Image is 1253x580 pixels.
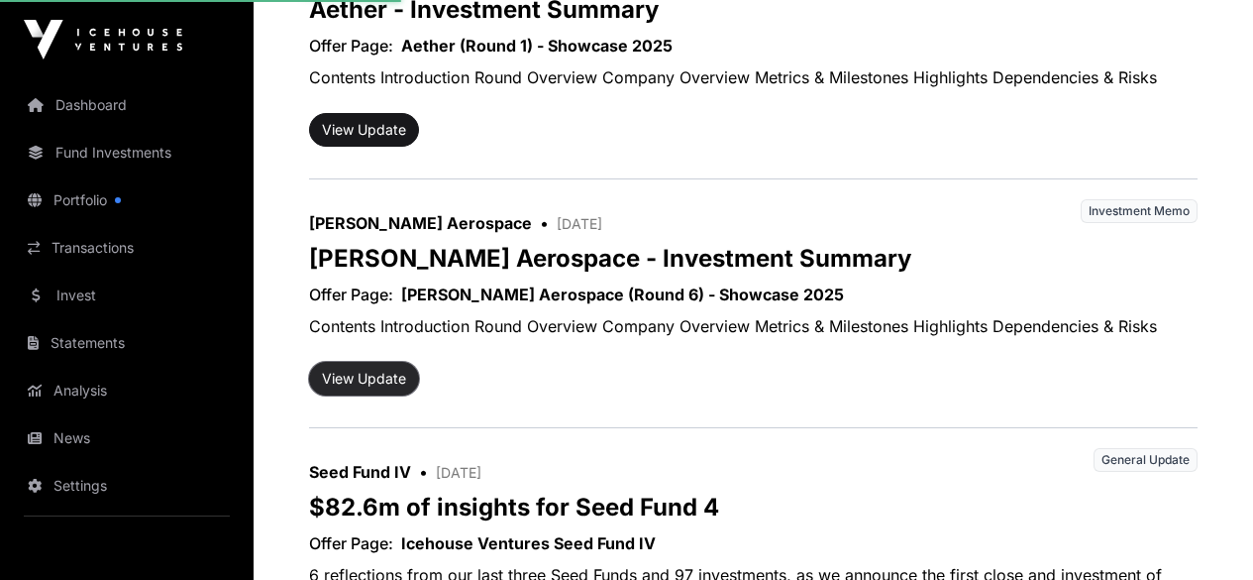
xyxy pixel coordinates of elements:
[16,226,238,270] a: Transactions
[16,416,238,460] a: News
[309,34,401,58] p: Offer Page:
[309,283,401,306] p: Offer Page:
[16,464,238,508] a: Settings
[309,462,411,482] a: Seed Fund IV
[24,20,182,59] img: Icehouse Ventures Logo
[401,34,673,58] a: Aether (Round 1) - Showcase 2025
[401,531,656,555] a: Icehouse Ventures Seed Fund IV
[309,113,419,147] button: View Update
[16,178,238,222] a: Portfolio
[401,283,844,306] a: [PERSON_NAME] Aerospace (Round 6) - Showcase 2025
[309,531,401,555] p: Offer Page:
[1094,448,1198,472] span: General Update
[309,244,911,273] a: [PERSON_NAME] Aerospace - Investment Summary
[436,464,481,481] span: [DATE]
[309,306,1198,346] p: Contents Introduction Round Overview Company Overview Metrics & Milestones Highlights Dependencie...
[309,362,419,396] button: View Update
[411,462,436,482] span: •
[1081,199,1198,223] span: Investment Memo
[309,493,719,522] a: $82.6m of insights for Seed Fund 4
[309,58,1198,97] p: Contents Introduction Round Overview Company Overview Metrics & Milestones Highlights Dependencie...
[16,369,238,412] a: Analysis
[16,131,238,174] a: Fund Investments
[16,83,238,127] a: Dashboard
[532,213,557,233] span: •
[557,215,602,232] span: [DATE]
[309,213,532,233] a: [PERSON_NAME] Aerospace
[16,274,238,317] a: Invest
[1154,485,1253,580] iframe: Chat Widget
[16,321,238,365] a: Statements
